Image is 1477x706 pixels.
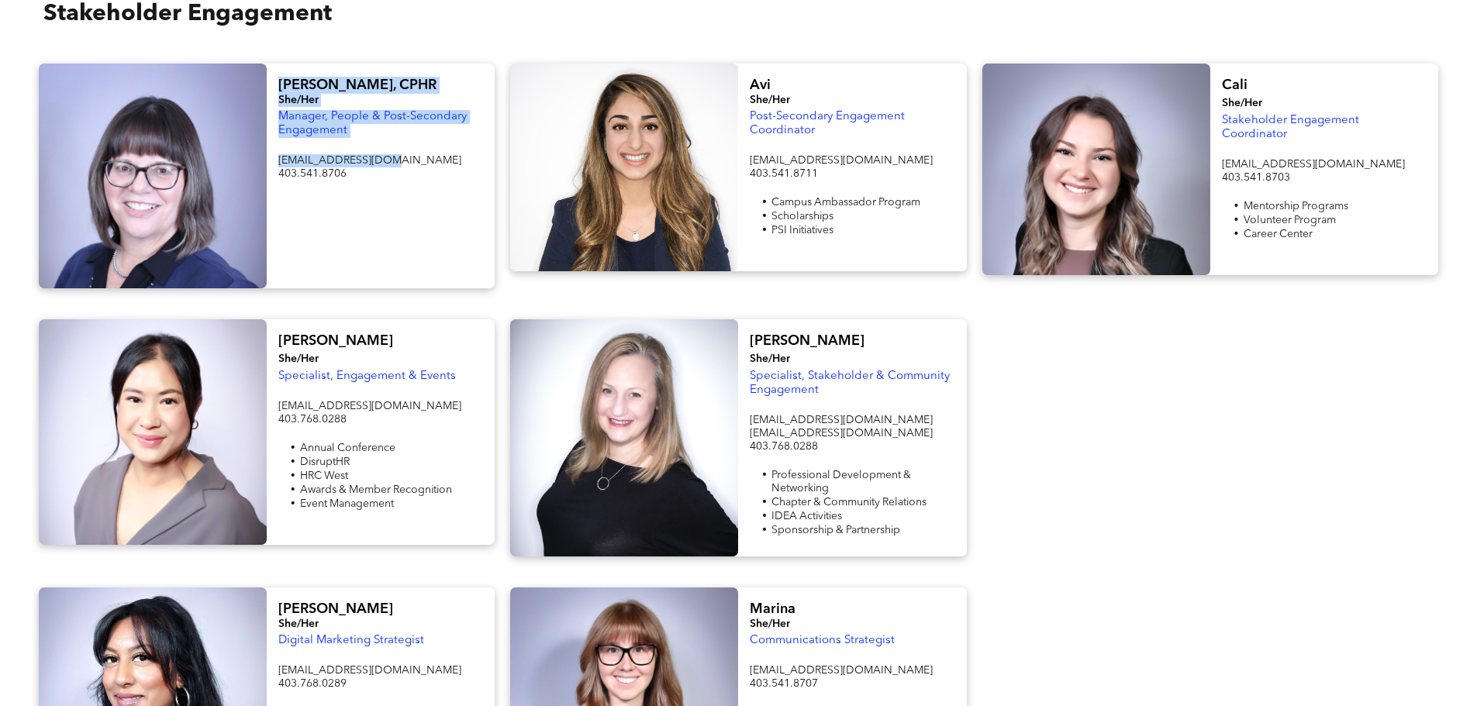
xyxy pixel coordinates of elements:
span: Stakeholder Engagement [43,2,332,26]
span: Specialist, Stakeholder & Community Engagement [750,370,950,396]
span: Volunteer Program [1244,215,1336,226]
span: 403.768.0288 [750,441,818,452]
span: [EMAIL_ADDRESS][DOMAIN_NAME] [750,665,933,676]
span: 403.541.8703 [1222,172,1290,183]
span: Sponsorship & Partnership [771,525,900,536]
span: She/Her [278,353,319,364]
span: She/Her [750,618,790,629]
span: [PERSON_NAME] [750,334,864,348]
span: 403.541.8711 [750,168,818,179]
span: Professional Development & Networking [771,470,911,494]
span: She/Her [278,95,319,105]
span: DisruptHR [300,456,350,467]
span: Marina [750,602,795,616]
span: Stakeholder Engagement Coordinator [1222,115,1359,140]
span: PSI Initiatives [771,225,833,236]
span: She/Her [278,618,319,629]
span: Digital Marketing Strategist [278,635,424,646]
span: 403.768.0288 [278,414,347,425]
span: [EMAIL_ADDRESS][DOMAIN_NAME] [278,155,461,166]
span: Annual Conference [300,443,395,453]
span: She/Her [1222,98,1262,108]
span: She/Her [750,95,790,105]
span: [EMAIL_ADDRESS][DOMAIN_NAME] [750,155,933,166]
span: Career Center [1244,229,1313,239]
span: Specialist, Engagement & Events [278,370,456,382]
span: Event Management [300,498,394,509]
span: 403.541.8707 [750,678,818,689]
span: [EMAIL_ADDRESS][DOMAIN_NAME] [278,401,461,412]
span: Scholarships [771,211,833,222]
span: [EMAIL_ADDRESS][DOMAIN_NAME] [750,428,933,439]
span: [EMAIL_ADDRESS][DOMAIN_NAME] [750,415,933,425]
span: Awards & Member Recognition [300,484,452,495]
span: [EMAIL_ADDRESS][DOMAIN_NAME] 403.768.0289 [278,665,461,689]
span: She/Her [750,353,790,364]
span: Manager, People & Post-Secondary Engagement [278,111,467,136]
span: Cali [1222,78,1248,92]
span: [EMAIL_ADDRESS][DOMAIN_NAME] [1222,159,1405,170]
span: HRC West [300,470,348,481]
span: Chapter & Community Relations [771,497,927,508]
span: IDEA Activities [771,511,842,522]
span: 403.541.8706 [278,168,347,179]
span: [PERSON_NAME] [278,602,393,616]
span: Avi [750,78,771,92]
span: [PERSON_NAME], CPHR [278,78,437,92]
span: Campus Ambassador Program [771,197,920,208]
span: Post-Secondary Engagement Coordinator [750,111,905,136]
span: Communications Strategist [750,635,895,646]
span: Mentorship Programs [1244,201,1348,212]
span: [PERSON_NAME] [278,334,393,348]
